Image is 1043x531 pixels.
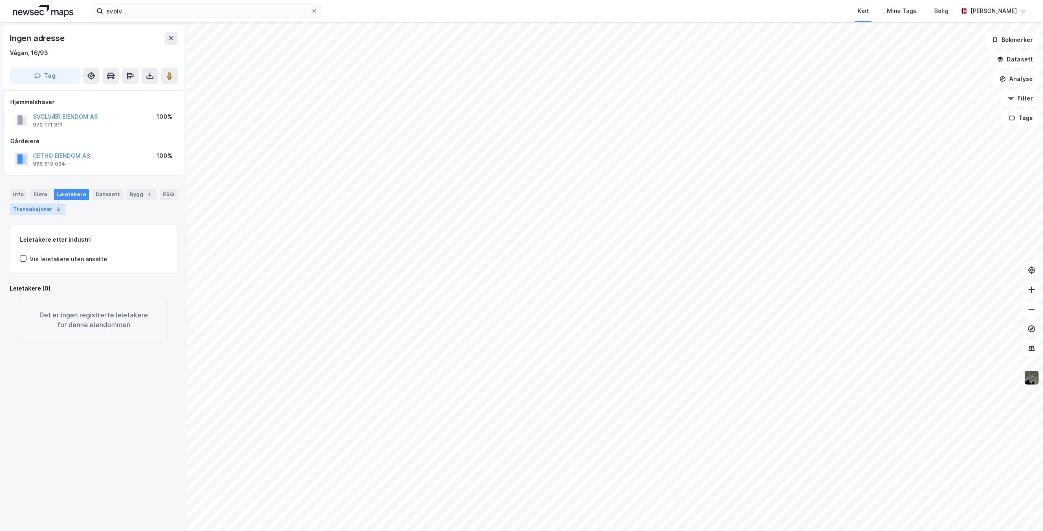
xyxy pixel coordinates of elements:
[985,32,1040,48] button: Bokmerker
[156,151,172,161] div: 100%
[160,189,177,200] div: ESG
[20,297,168,343] div: Det er ingen registrerte leietakere for denne eiendommen
[103,5,311,17] input: Søk på adresse, matrikkel, gårdeiere, leietakere eller personer
[10,189,27,200] div: Info
[990,51,1040,68] button: Datasett
[33,122,62,128] div: 979 171 811
[10,136,177,146] div: Gårdeiere
[1002,492,1043,531] iframe: Chat Widget
[13,5,73,17] img: logo.a4113a55bc3d86da70a041830d287a7e.svg
[30,254,107,264] div: Vis leietakere uten ansatte
[10,48,48,58] div: Vågan, 16/93
[54,205,62,213] div: 2
[20,235,167,245] div: Leietakere etter industri
[1002,492,1043,531] div: Kontrollprogram for chat
[156,112,172,122] div: 100%
[992,71,1040,87] button: Analyse
[1024,370,1039,385] img: 9k=
[145,190,153,199] div: 1
[92,189,123,200] div: Datasett
[858,6,869,16] div: Kart
[1002,110,1040,126] button: Tags
[126,189,156,200] div: Bygg
[54,189,89,200] div: Leietakere
[1001,90,1040,107] button: Filter
[10,203,66,215] div: Transaksjoner
[10,97,177,107] div: Hjemmelshaver
[10,32,66,45] div: Ingen adresse
[33,161,65,167] div: 966 610 034
[10,68,80,84] button: Tag
[970,6,1017,16] div: [PERSON_NAME]
[10,284,178,293] div: Leietakere (0)
[934,6,948,16] div: Bolig
[30,189,51,200] div: Eiere
[887,6,916,16] div: Mine Tags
